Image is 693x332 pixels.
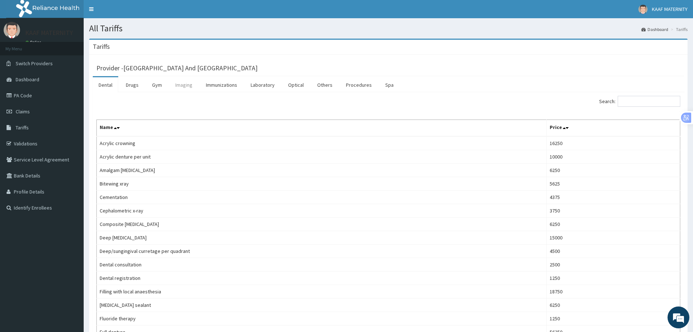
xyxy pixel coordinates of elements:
[546,218,680,231] td: 6250
[546,204,680,218] td: 3750
[25,40,43,45] a: Online
[97,204,547,218] td: Cephalometric x-ray
[97,218,547,231] td: Composite [MEDICAL_DATA]
[93,43,110,50] h3: Tariffs
[245,77,280,93] a: Laboratory
[97,231,547,245] td: Deep [MEDICAL_DATA]
[379,77,399,93] a: Spa
[546,164,680,177] td: 6250
[546,298,680,312] td: 6250
[546,120,680,137] th: Price
[641,26,668,32] a: Dashboard
[97,150,547,164] td: Acrylic denture per unit
[546,177,680,191] td: 5625
[311,77,338,93] a: Others
[97,272,547,285] td: Dental registration
[97,164,547,177] td: Amalgam [MEDICAL_DATA]
[599,96,680,107] label: Search:
[16,108,30,115] span: Claims
[652,6,688,12] span: KAAF MATERNITY
[16,124,29,131] span: Tariffs
[97,285,547,298] td: Filling with local anaesthesia
[16,60,53,67] span: Switch Providers
[200,77,243,93] a: Immunizations
[546,231,680,245] td: 15000
[546,245,680,258] td: 4500
[546,150,680,164] td: 10000
[97,120,547,137] th: Name
[97,298,547,312] td: [MEDICAL_DATA] sealant
[146,77,168,93] a: Gym
[618,96,680,107] input: Search:
[96,65,258,71] h3: Provider - [GEOGRAPHIC_DATA] And [GEOGRAPHIC_DATA]
[638,5,648,14] img: User Image
[546,272,680,285] td: 1250
[546,191,680,204] td: 4375
[97,191,547,204] td: Cementation
[4,22,20,38] img: User Image
[282,77,310,93] a: Optical
[669,26,688,32] li: Tariffs
[97,258,547,272] td: Dental consultation
[120,77,144,93] a: Drugs
[546,136,680,150] td: 16250
[546,258,680,272] td: 2500
[97,245,547,258] td: Deep/sungingival curretage per quadrant
[97,312,547,325] td: Fluoride therapy
[25,30,73,36] p: KAAF MATERNITY
[89,24,688,33] h1: All Tariffs
[340,77,378,93] a: Procedures
[97,136,547,150] td: Acrylic crowning
[97,177,547,191] td: Bitewing xray
[93,77,118,93] a: Dental
[546,312,680,325] td: 1250
[16,76,39,83] span: Dashboard
[170,77,198,93] a: Imaging
[546,285,680,298] td: 18750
